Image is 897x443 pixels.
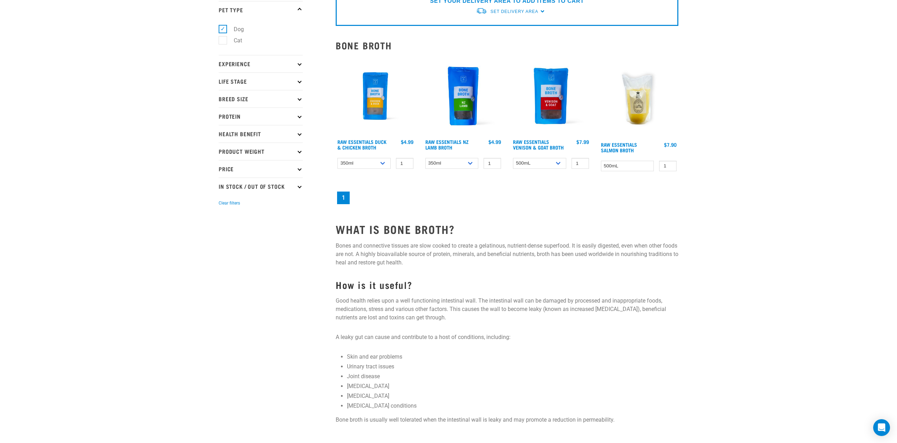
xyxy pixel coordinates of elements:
li: Skin and ear problems [347,353,678,361]
li: [MEDICAL_DATA] [347,382,678,390]
h2: WHAT IS BONE BROTH? [336,223,678,235]
p: Breed Size [219,90,303,108]
a: Page 1 [337,192,350,204]
p: In Stock / Out Of Stock [219,178,303,195]
p: Health Benefit [219,125,303,143]
p: Good health relies upon a well functioning intestinal wall. The intestinal wall can be damaged by... [336,297,678,322]
div: Open Intercom Messenger [873,419,890,436]
p: Protein [219,108,303,125]
input: 1 [571,158,589,169]
p: Bone broth is usually well tolerated when the intestinal wall is leaky and may promote a reductio... [336,416,678,424]
img: van-moving.png [476,7,487,15]
p: Experience [219,55,303,72]
p: A leaky gut can cause and contribute to a host of conditions, including: [336,333,678,341]
p: Bones and connective tissues are slow cooked to create a gelatinous, nutrient-dense superfood. It... [336,242,678,267]
li: [MEDICAL_DATA] conditions [347,402,678,410]
li: [MEDICAL_DATA] [347,392,678,400]
div: $4.99 [401,139,413,145]
img: Salmon Broth [599,56,679,138]
a: Raw Essentials NZ Lamb Broth [425,140,468,148]
img: Raw Essentials New Zealand Lamb Bone Broth For Cats & Dogs [424,56,503,136]
a: Raw Essentials Duck & Chicken Broth [337,140,386,148]
img: RE Product Shoot 2023 Nov8793 1 [336,56,415,136]
input: 1 [659,161,677,172]
div: $4.99 [488,139,501,145]
h3: How is it useful? [336,279,678,290]
p: Life Stage [219,72,303,90]
div: $7.90 [664,142,677,147]
li: Joint disease [347,372,678,381]
h2: Bone Broth [336,40,678,51]
input: 1 [484,158,501,169]
button: Clear filters [219,200,240,206]
label: Cat [222,36,245,45]
a: Raw Essentials Venison & Goat Broth [513,140,564,148]
span: Set Delivery Area [491,9,538,14]
input: 1 [396,158,413,169]
p: Product Weight [219,143,303,160]
nav: pagination [336,190,678,206]
p: Pet Type [219,1,303,19]
label: Dog [222,25,247,34]
div: $7.99 [576,139,589,145]
a: Raw Essentials Salmon Broth [601,143,637,151]
img: Raw Essentials Venison Goat Novel Protein Hypoallergenic Bone Broth Cats & Dogs [511,56,591,136]
p: Price [219,160,303,178]
li: Urinary tract issues [347,362,678,371]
